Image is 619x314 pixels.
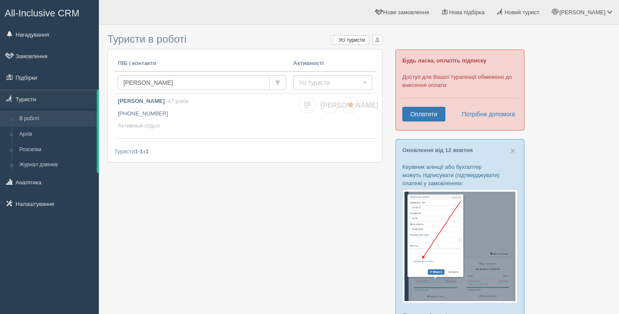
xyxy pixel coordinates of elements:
div: Доступ для Вашої турагенції обмежено до внесення оплати [395,50,524,131]
th: Активності [290,56,376,72]
a: All-Inclusive CRM [0,0,98,24]
span: Новий турист [505,9,539,16]
a: В роботі [15,111,97,127]
a: [PERSON_NAME] [320,97,338,113]
span: Туристи в роботі [107,33,187,45]
span: Нове замовлення [383,9,429,16]
div: Туристи з [114,147,376,155]
b: Будь ласка, оплатіть підписку [402,57,486,64]
a: Розсилки [15,142,97,158]
span: , 47 років [165,98,188,104]
a: Оплатити [402,107,445,121]
b: 1 [146,148,149,155]
b: 1-1 [135,148,143,155]
span: × [510,146,515,155]
input: Пошук за ПІБ, паспортом або контактами [118,75,270,90]
a: Оновлення від 12 жовтня [402,147,473,153]
b: [PERSON_NAME] [118,98,165,104]
p: [PHONE_NUMBER] [118,110,286,118]
span: [PERSON_NAME] [321,102,378,109]
span: Усі туристи [299,78,361,87]
a: Архів [15,127,97,142]
label: Усі туристи [331,36,369,44]
th: ПІБ і контакти [114,56,290,72]
p: Активный отдых [118,122,286,130]
button: Close [510,146,515,155]
button: Усі туристи [293,75,372,90]
img: %D0%BF%D1%96%D0%B4%D1%82%D0%B2%D0%B5%D1%80%D0%B4%D0%B6%D0%B5%D0%BD%D0%BD%D1%8F-%D0%BE%D0%BF%D0%BB... [402,190,518,303]
a: Потрібна допомога [456,107,515,121]
p: Керівник агенції або бухгалтер можуть підписувати (підтверджувати) платежі у замовленнях: [402,163,518,187]
a: [PERSON_NAME], 47 років [PHONE_NUMBER] Активный отдых [114,94,290,138]
a: Журнал дзвінків [15,157,97,173]
span: Нова підбірка [449,9,485,16]
span: [PERSON_NAME] [559,9,605,16]
span: All-Inclusive CRM [5,8,80,19]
